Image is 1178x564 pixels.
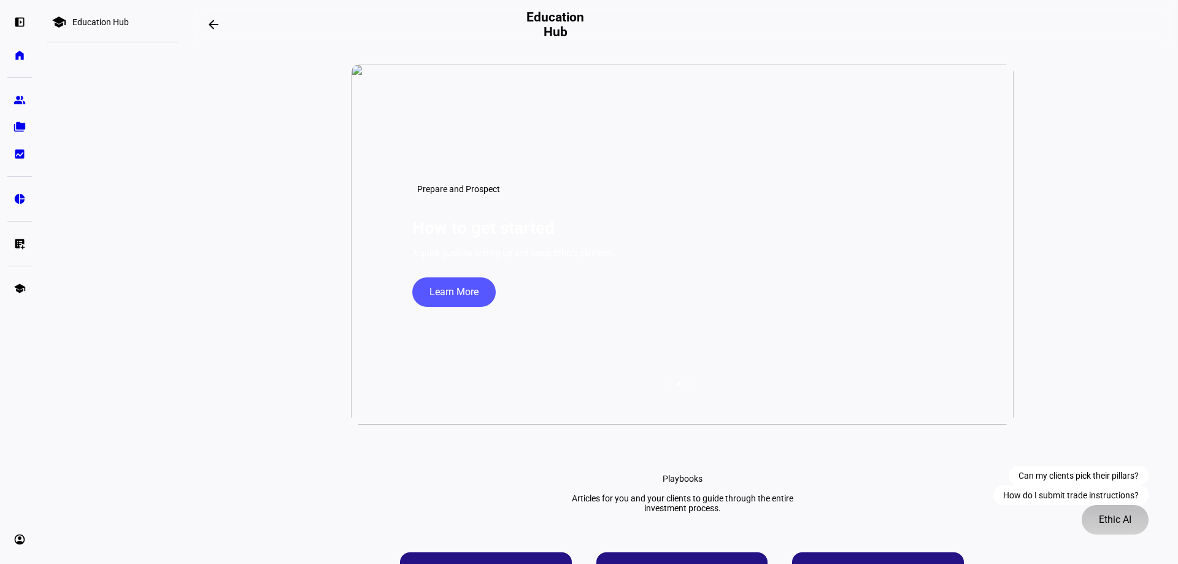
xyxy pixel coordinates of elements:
span: How do I submit trade instructions? [1003,490,1139,500]
a: group [7,88,32,112]
div: A quick guide to setting up and using Ethic’s platform. [412,248,615,258]
eth-mat-symbol: bid_landscape [13,148,26,160]
mat-icon: school [52,15,66,29]
button: Ethic AI [1082,505,1149,535]
h1: How to get started [412,218,555,238]
eth-mat-symbol: account_circle [13,533,26,546]
eth-mat-symbol: group [13,94,26,106]
eth-mat-symbol: school [13,282,26,295]
a: home [7,43,32,68]
eth-mat-symbol: list_alt_add [13,238,26,250]
div: Playbooks [663,474,703,484]
span: Prepare and Prospect [417,184,500,194]
a: pie_chart [7,187,32,211]
eth-mat-symbol: folder_copy [13,121,26,133]
eth-mat-symbol: home [13,49,26,61]
a: bid_landscape [7,142,32,166]
span: Can my clients pick their pillars? [1018,471,1139,481]
span: Ethic AI [1099,505,1131,535]
button: Learn More [412,277,496,307]
h2: Education Hub [522,10,589,39]
mat-icon: arrow_backwards [206,17,221,32]
span: Learn More [429,277,479,307]
eth-mat-symbol: left_panel_open [13,16,26,28]
eth-mat-symbol: pie_chart [13,193,26,205]
a: folder_copy [7,115,32,139]
div: Education Hub [72,17,129,27]
div: Articles for you and your clients to guide through the entire investment process. [559,493,806,513]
